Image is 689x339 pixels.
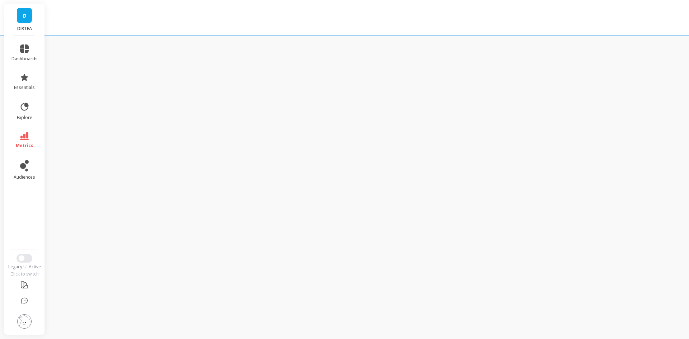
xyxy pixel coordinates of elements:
span: audiences [14,174,35,180]
div: Click to switch [4,271,45,277]
span: explore [17,115,32,121]
button: Switch to New UI [17,254,32,263]
img: profile picture [17,314,32,329]
span: essentials [14,85,35,90]
p: DIRTEA [11,26,38,32]
span: dashboards [11,56,38,62]
span: metrics [16,143,33,149]
div: Legacy UI Active [4,264,45,270]
span: D [23,11,27,20]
